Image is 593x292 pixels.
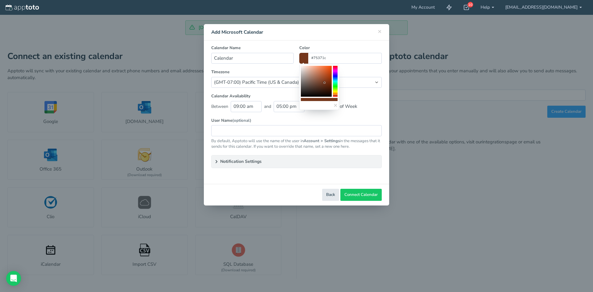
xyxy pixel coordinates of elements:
[299,45,382,51] label: Color
[211,69,382,75] label: Timezone
[378,27,382,36] span: ×
[232,118,251,124] span: (optional)
[211,29,382,36] h4: Add Microsoft Calendar
[212,155,381,168] summary: Notification Settings
[6,271,21,286] div: Open Intercom Messenger
[211,93,382,99] label: Calendar Availability
[344,192,378,198] span: Connect Calendar
[211,118,382,124] label: User Name
[211,45,294,51] label: Calendar Name
[211,104,228,110] span: Between
[340,189,382,201] button: Connect Calendar
[334,102,338,108] button: ×
[322,189,339,201] button: Back
[211,138,382,150] p: By default, Apptoto will use the name of the user in in the messages that it sends for this calen...
[264,104,271,110] span: and
[304,138,340,144] b: Account > Settings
